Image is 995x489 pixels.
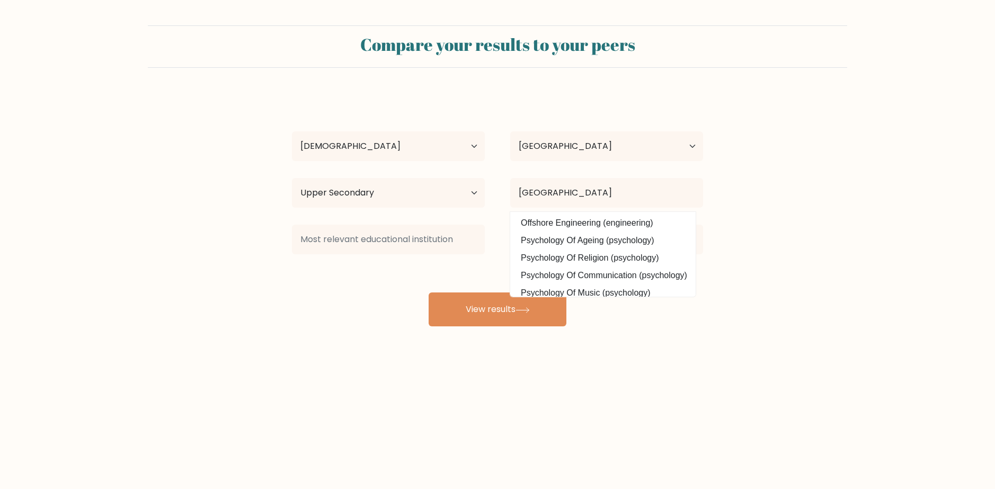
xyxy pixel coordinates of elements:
[510,178,703,208] input: What did you study?
[513,284,693,301] option: Psychology Of Music (psychology)
[154,34,841,55] h2: Compare your results to your peers
[292,225,485,254] input: Most relevant educational institution
[513,267,693,284] option: Psychology Of Communication (psychology)
[513,232,693,249] option: Psychology Of Ageing (psychology)
[513,250,693,266] option: Psychology Of Religion (psychology)
[513,215,693,232] option: Offshore Engineering (engineering)
[429,292,566,326] button: View results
